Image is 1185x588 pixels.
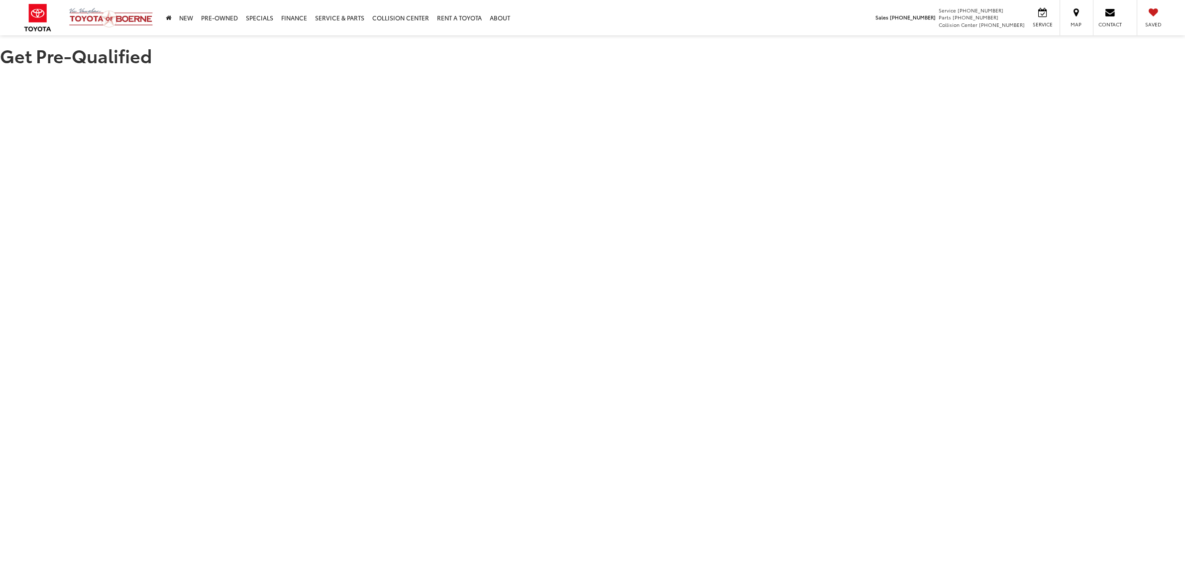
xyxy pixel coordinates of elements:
span: Service [1031,21,1054,28]
img: Vic Vaughan Toyota of Boerne [69,7,153,28]
span: Sales [875,13,888,21]
span: Map [1065,21,1087,28]
span: Collision Center [939,21,977,28]
span: Parts [939,13,951,21]
span: [PHONE_NUMBER] [979,21,1025,28]
span: Saved [1142,21,1164,28]
span: Service [939,6,956,14]
span: Contact [1098,21,1122,28]
span: [PHONE_NUMBER] [953,13,998,21]
span: [PHONE_NUMBER] [890,13,936,21]
span: [PHONE_NUMBER] [958,6,1003,14]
